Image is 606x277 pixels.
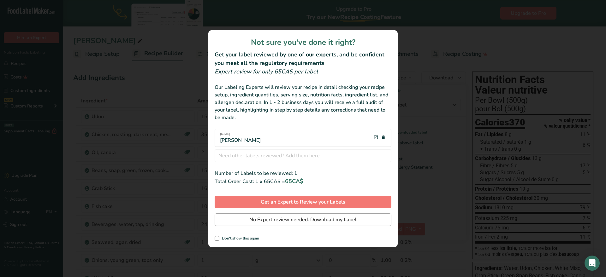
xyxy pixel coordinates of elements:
[215,67,391,76] div: Expert review for only 65CA$ per label
[261,198,345,206] span: Get an Expert to Review your Labels
[215,196,391,208] button: Get an Expert to Review your Labels
[220,132,261,144] div: [PERSON_NAME]
[249,216,357,223] span: No Expert review needed. Download my Label
[215,37,391,48] h1: Not sure you've done it right?
[219,236,259,241] span: Don't show this again
[215,84,391,121] div: Our Labeling Experts will review your recipe in detail checking your recipe setup, ingredient qua...
[215,50,391,67] h2: Get your label reviewed by one of our experts, and be confident you meet all the regulatory requi...
[215,170,391,177] div: Number of Labels to be reviewed: 1
[585,256,600,271] div: Open Intercom Messenger
[215,213,391,226] button: No Expert review needed. Download my Label
[215,149,391,162] input: Need other labels reviewed? Add them here
[220,132,261,136] span: [DATE]
[215,177,391,186] div: Total Order Cost: 1 x 65CA$ =
[285,177,303,185] span: 65CA$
